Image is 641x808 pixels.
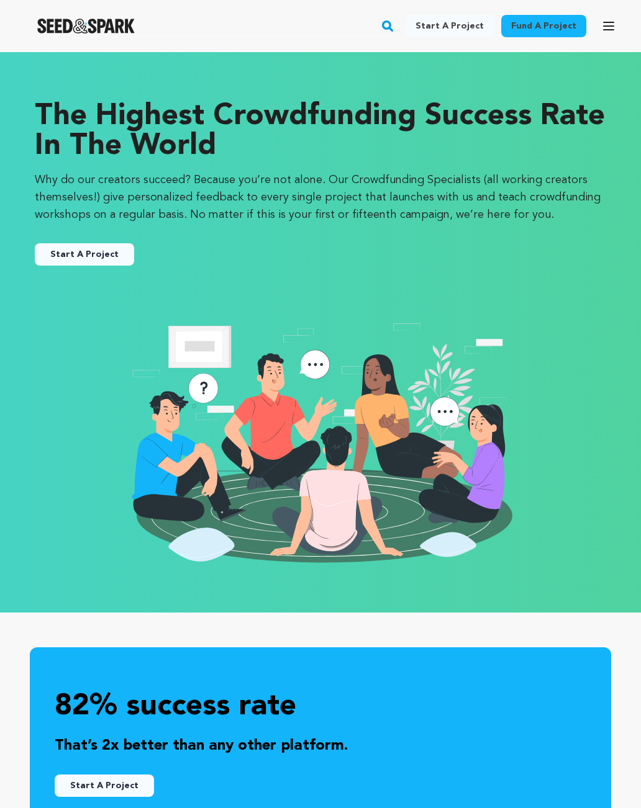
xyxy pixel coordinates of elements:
[126,320,516,563] img: seedandspark start project illustration image
[35,243,134,266] a: Start A Project
[35,171,606,223] p: Why do our creators succeed? Because you’re not alone. Our Crowdfunding Specialists (all working ...
[501,15,586,37] a: Fund a project
[37,19,135,34] img: Seed&Spark Logo Dark Mode
[55,774,154,797] a: Start A Project
[406,15,494,37] a: Start a project
[55,735,586,757] p: That’s 2x better than any other platform.
[37,19,135,34] a: Seed&Spark Homepage
[35,102,606,161] p: The Highest Crowdfunding Success Rate in the World
[55,687,586,727] p: 82% success rate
